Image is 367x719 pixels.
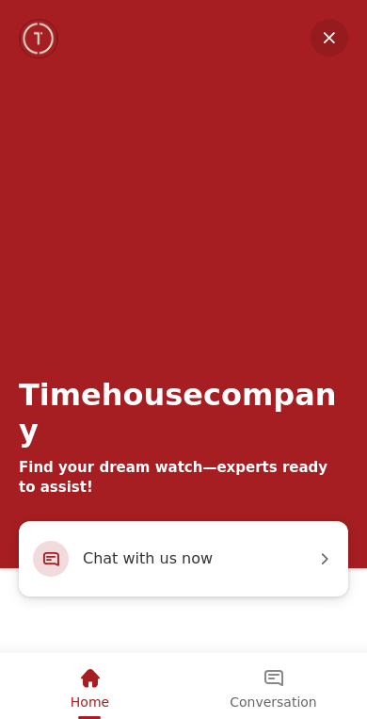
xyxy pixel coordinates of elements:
div: Chat with us now [19,521,348,596]
span: Home [71,694,109,710]
div: Home [2,653,178,716]
div: Timehousecompany [19,377,348,449]
em: Minimize [311,19,348,57]
div: Find your dream watch—experts ready to assist! [19,458,348,498]
div: Conversation [182,653,365,716]
span: Conversation [230,694,316,710]
img: Company logo [21,20,57,57]
span: Chat with us now [83,547,315,571]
